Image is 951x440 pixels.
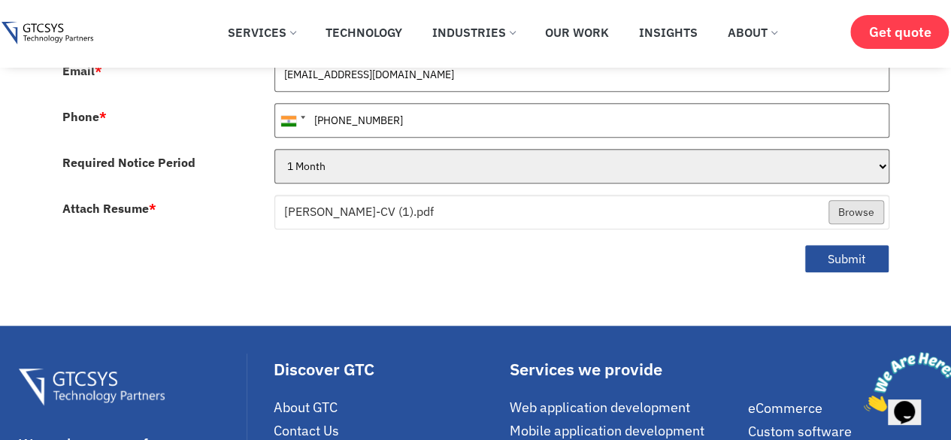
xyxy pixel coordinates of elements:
div: Discover GTC [274,361,502,378]
a: About GTC [274,399,502,416]
span: Contact Us [274,422,339,439]
a: Mobile application development [510,422,741,439]
button: Submit [804,244,889,274]
a: Get quote [850,15,949,49]
a: About [716,16,788,49]
a: Our Work [534,16,620,49]
a: Contact Us [274,422,502,439]
label: Phone [62,111,107,123]
a: eCommerce [747,399,931,417]
iframe: chat widget [858,346,951,417]
a: Web application development [510,399,741,416]
label: Required Notice Period [62,156,195,168]
a: Services [217,16,307,49]
input: 081234 56789 [274,103,889,138]
span: About GTC [274,399,338,416]
a: Industries [421,16,526,49]
span: Mobile application development [510,422,704,439]
div: Services we provide [510,361,741,378]
label: Attach Resume [62,202,156,214]
span: Get quote [868,24,931,40]
img: Chat attention grabber [6,6,99,65]
a: Insights [628,16,709,49]
span: Web application development [510,399,690,416]
span: eCommerce [747,399,822,417]
div: India (भारत): +91 [275,104,310,137]
label: Email [62,65,102,77]
img: Gtcsys Footer Logo [19,369,164,405]
img: Gtcsys logo [2,22,92,45]
a: Technology [314,16,413,49]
